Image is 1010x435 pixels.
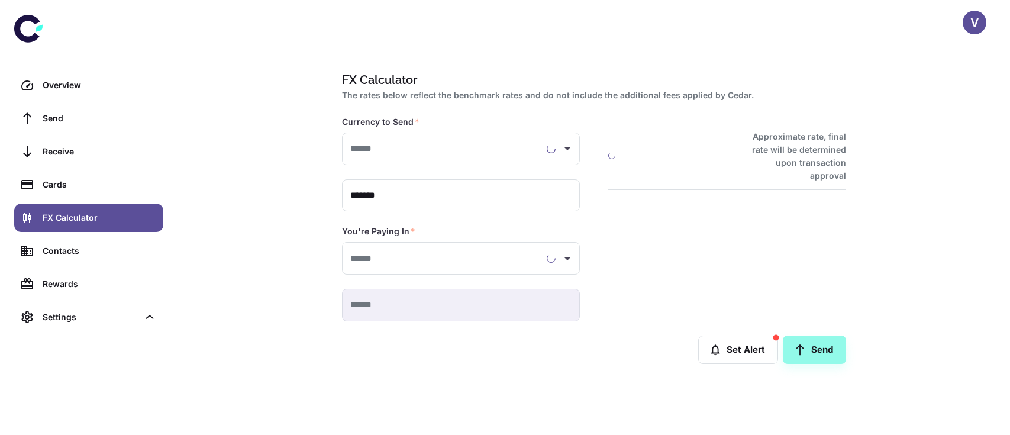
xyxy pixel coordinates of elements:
[739,130,846,182] h6: Approximate rate, final rate will be determined upon transaction approval
[14,71,163,99] a: Overview
[43,311,138,324] div: Settings
[559,140,576,157] button: Open
[43,178,156,191] div: Cards
[14,137,163,166] a: Receive
[698,336,778,364] button: Set Alert
[14,170,163,199] a: Cards
[342,116,420,128] label: Currency to Send
[43,244,156,257] div: Contacts
[43,112,156,125] div: Send
[43,211,156,224] div: FX Calculator
[342,225,415,237] label: You're Paying In
[43,145,156,158] div: Receive
[14,204,163,232] a: FX Calculator
[14,237,163,265] a: Contacts
[14,303,163,331] div: Settings
[14,270,163,298] a: Rewards
[963,11,986,34] button: V
[559,250,576,267] button: Open
[43,79,156,92] div: Overview
[783,336,846,364] a: Send
[43,278,156,291] div: Rewards
[14,104,163,133] a: Send
[342,71,841,89] h1: FX Calculator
